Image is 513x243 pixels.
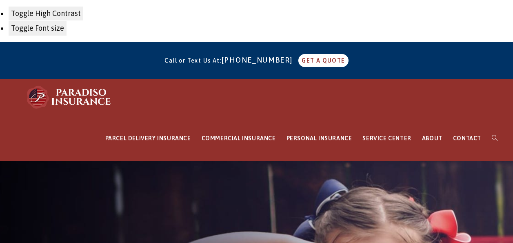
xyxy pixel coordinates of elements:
[362,135,411,142] span: SERVICE CENTER
[100,116,196,161] a: PARCEL DELIVERY INSURANCE
[357,116,416,161] a: SERVICE CENTER
[196,116,281,161] a: COMMERCIAL INSURANCE
[298,54,348,67] a: GET A QUOTE
[453,135,481,142] span: CONTACT
[222,56,297,64] a: [PHONE_NUMBER]
[105,135,191,142] span: PARCEL DELIVERY INSURANCE
[11,9,81,18] span: Toggle High Contrast
[417,116,448,161] a: ABOUT
[11,24,64,32] span: Toggle Font size
[202,135,276,142] span: COMMERCIAL INSURANCE
[281,116,358,161] a: PERSONAL INSURANCE
[8,6,84,21] button: Toggle High Contrast
[448,116,486,161] a: CONTACT
[24,85,114,110] img: Paradiso Insurance
[164,57,222,64] span: Call or Text Us At:
[8,21,67,36] button: Toggle Font size
[286,135,352,142] span: PERSONAL INSURANCE
[422,135,442,142] span: ABOUT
